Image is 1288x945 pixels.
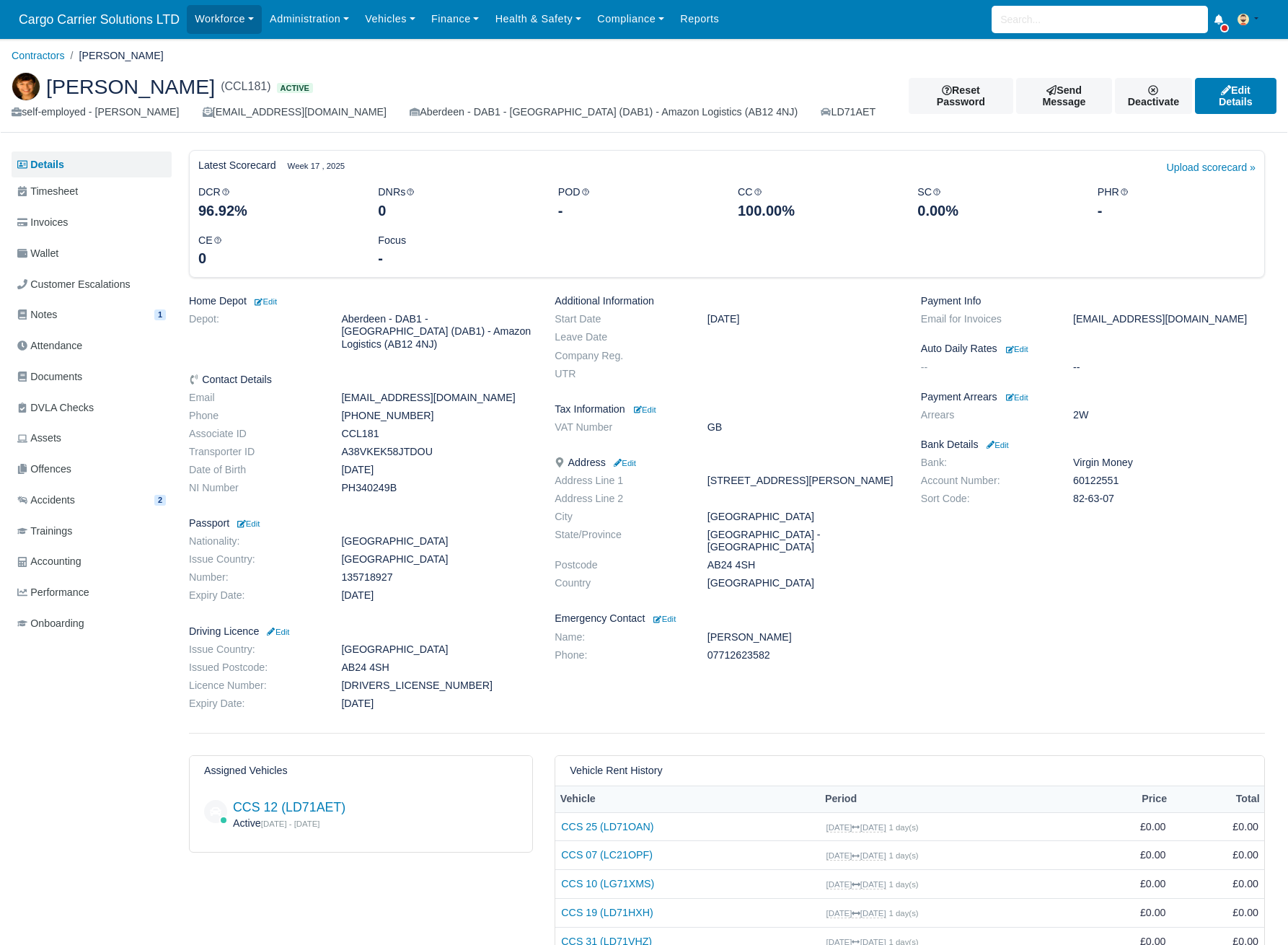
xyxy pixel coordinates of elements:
[558,201,716,221] div: -
[612,459,636,467] small: Edit
[12,548,172,576] a: Accounting
[544,529,696,553] dt: State/Province
[697,577,910,589] dd: [GEOGRAPHIC_DATA]
[917,201,1075,221] div: 0.00%
[330,410,544,422] dd: [PHONE_NUMBER]
[178,446,330,458] dt: Transporter ID
[889,909,919,918] small: 1 day(s)
[555,295,899,307] h6: Additional Information
[221,78,270,95] span: (CCL181)
[233,800,518,832] div: Active
[198,159,276,172] h6: Latest Scorecard
[589,5,672,33] a: Compliance
[187,5,262,33] a: Workforce
[672,5,727,33] a: Reports
[650,612,676,624] a: Edit
[889,851,919,860] small: 1 day(s)
[910,361,1062,374] dt: --
[555,403,899,416] h6: Tax Information
[697,421,910,434] dd: GB
[12,610,172,638] a: Onboarding
[570,765,662,777] h6: Vehicle Rent History
[330,535,544,548] dd: [GEOGRAPHIC_DATA]
[821,104,875,120] a: LD71AET
[697,475,910,487] dd: [STREET_ADDRESS][PERSON_NAME]
[262,5,357,33] a: Administration
[1167,159,1256,184] a: Upload scorecard »
[17,338,82,354] span: Attendance
[330,589,544,602] dd: [DATE]
[697,649,910,661] dd: 07712623582
[12,486,172,514] a: Accidents 2
[921,343,1265,355] h6: Auto Daily Rates
[561,905,814,921] a: CCS 19 (LD71HXH)
[921,391,1265,403] h6: Payment Arrears
[235,517,260,529] a: Edit
[910,313,1062,325] dt: Email for Invoices
[204,765,288,777] h6: Assigned Vehicles
[826,909,886,918] small: [DATE] [DATE]
[12,363,172,391] a: Documents
[544,331,696,343] dt: Leave Date
[561,819,814,835] a: CCS 25 (LD71OAN)
[288,159,345,172] small: Week 17 , 2025
[367,232,547,269] div: Focus
[410,104,798,120] div: Aberdeen - DAB1 - [GEOGRAPHIC_DATA] (DAB1) - Amazon Logistics (AB12 4NJ)
[277,83,313,94] span: Active
[178,392,330,404] dt: Email
[189,295,533,307] h6: Home Depot
[544,368,696,380] dt: UTR
[697,559,910,571] dd: AB24 4SH
[1195,78,1276,114] a: Edit Details
[909,78,1013,114] button: Reset Password
[826,851,886,861] small: [DATE] [DATE]
[367,184,547,221] div: DNRs
[12,6,187,34] a: Cargo Carrier Solutions LTD
[178,589,330,602] dt: Expiry Date:
[697,511,910,523] dd: [GEOGRAPHIC_DATA]
[17,461,71,478] span: Offences
[889,880,919,889] small: 1 day(s)
[178,661,330,674] dt: Issued Postcode:
[1115,78,1191,114] div: Deactivate
[261,819,320,828] small: [DATE] - [DATE]
[265,625,289,637] a: Edit
[984,441,1009,449] small: Edit
[330,698,544,710] dd: [DATE]
[357,5,423,33] a: Vehicles
[984,439,1009,450] a: Edit
[154,495,166,506] span: 2
[697,313,910,325] dd: [DATE]
[826,823,886,832] small: [DATE] [DATE]
[17,307,57,323] span: Notes
[910,457,1062,469] dt: Bank:
[1062,493,1276,505] dd: 82-63-07
[1087,184,1266,221] div: PHR
[653,615,676,623] small: Edit
[612,457,636,468] a: Edit
[188,232,367,269] div: CE
[178,553,330,566] dt: Issue Country:
[488,5,590,33] a: Health & Safety
[910,475,1062,487] dt: Account Number:
[330,446,544,458] dd: A38VKEK58JTDOU
[555,786,820,813] th: Vehicle
[12,208,172,237] a: Invoices
[727,184,907,221] div: CC
[17,400,94,416] span: DVLA Checks
[17,276,131,293] span: Customer Escalations
[1030,779,1288,945] iframe: Chat Widget
[17,183,78,200] span: Timesheet
[921,439,1265,451] h6: Bank Details
[423,5,488,33] a: Finance
[12,394,172,422] a: DVLA Checks
[178,313,330,350] dt: Depot:
[17,369,82,385] span: Documents
[907,184,1086,221] div: SC
[910,409,1062,421] dt: Arrears
[233,800,345,814] a: CCS 12 (LD71AET)
[12,271,172,299] a: Customer Escalations
[17,584,89,601] span: Performance
[178,535,330,548] dt: Nationality:
[46,76,215,97] span: [PERSON_NAME]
